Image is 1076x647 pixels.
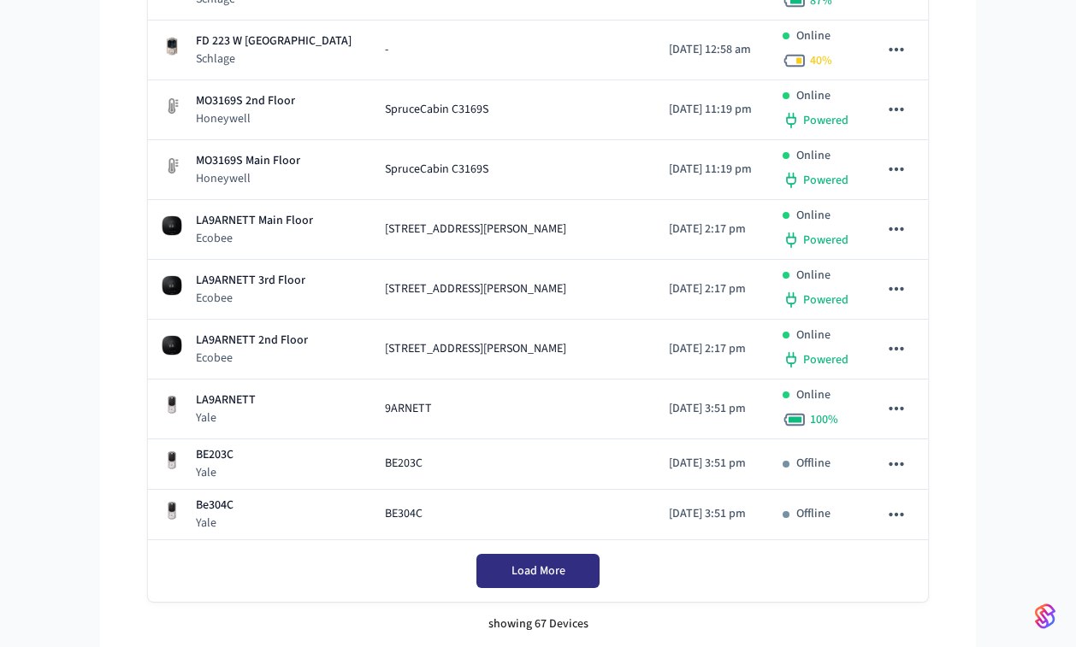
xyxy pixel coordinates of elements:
[669,400,755,418] p: [DATE] 3:51 pm
[196,290,305,307] p: Ecobee
[196,32,352,50] p: FD 223 W [GEOGRAPHIC_DATA]
[196,391,256,409] p: LA9ARNETT
[796,386,831,404] p: Online
[385,161,488,179] span: SpruceCabin C3169S
[196,497,234,515] p: Be304C
[669,221,755,238] p: [DATE] 2:17 pm
[385,340,566,358] span: [STREET_ADDRESS][PERSON_NAME]
[810,411,838,428] span: 100 %
[196,515,234,532] p: Yale
[511,562,565,579] span: Load More
[796,147,831,165] p: Online
[796,326,831,344] p: Online
[196,272,305,290] p: LA9ARNETT 3rd Floor
[669,41,755,59] p: [DATE] 12:58 am
[669,505,755,523] p: [DATE] 3:51 pm
[196,152,300,170] p: MO3169S Main Floor
[810,52,832,69] span: 40 %
[162,335,182,356] img: ecobee_lite_3
[803,112,848,129] span: Powered
[803,291,848,309] span: Powered
[385,400,432,418] span: 9ARNETT
[162,275,182,296] img: ecobee_lite_3
[196,110,295,127] p: Honeywell
[669,101,755,119] p: [DATE] 11:19 pm
[196,350,308,367] p: Ecobee
[803,351,848,368] span: Powered
[196,50,352,68] p: Schlage
[803,172,848,189] span: Powered
[162,156,182,176] img: thermostat_fallback
[385,41,388,59] span: -
[162,501,182,521] img: Yale Assure Touchscreen Wifi Smart Lock, Satin Nickel, Front
[796,267,831,285] p: Online
[385,221,566,238] span: [STREET_ADDRESS][PERSON_NAME]
[796,27,831,45] p: Online
[669,280,755,298] p: [DATE] 2:17 pm
[148,602,928,647] div: showing 67 Devices
[162,450,182,471] img: Yale Assure Touchscreen Wifi Smart Lock, Satin Nickel, Front
[803,232,848,249] span: Powered
[196,212,313,230] p: LA9ARNETT Main Floor
[669,455,755,473] p: [DATE] 3:51 pm
[162,96,182,116] img: thermostat_fallback
[196,92,295,110] p: MO3169S 2nd Floor
[196,230,313,247] p: Ecobee
[162,36,182,56] img: Schlage Sense Smart Deadbolt with Camelot Trim, Front
[669,161,755,179] p: [DATE] 11:19 pm
[669,340,755,358] p: [DATE] 2:17 pm
[196,409,256,426] p: Yale
[196,170,300,187] p: Honeywell
[385,101,488,119] span: SpruceCabin C3169S
[385,505,423,523] span: BE304C
[196,332,308,350] p: LA9ARNETT 2nd Floor
[196,464,234,481] p: Yale
[796,505,831,523] p: Offline
[476,554,600,588] button: Load More
[796,207,831,225] p: Online
[385,280,566,298] span: [STREET_ADDRESS][PERSON_NAME]
[385,455,423,473] span: BE203C
[796,87,831,105] p: Online
[1035,603,1055,630] img: SeamLogoGradient.69752ec5.svg
[196,446,234,464] p: BE203C
[162,215,182,236] img: ecobee_lite_3
[162,395,182,415] img: Yale Assure Touchscreen Wifi Smart Lock, Satin Nickel, Front
[796,455,831,473] p: Offline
